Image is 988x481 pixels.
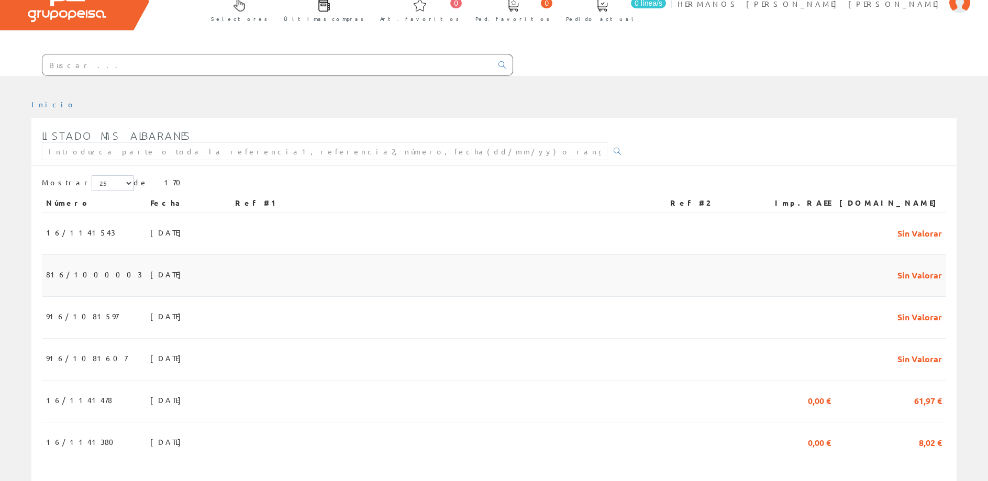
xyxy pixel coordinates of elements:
span: Art. favoritos [380,14,459,24]
th: Ref #1 [231,194,666,212]
span: Ped. favoritos [475,14,550,24]
span: [DATE] [150,433,186,451]
span: Listado mis albaranes [42,129,191,142]
span: Últimas compras [284,14,364,24]
th: [DOMAIN_NAME] [835,194,946,212]
span: 916/1081597 [46,307,118,325]
span: 16/1141478 [46,391,112,409]
span: [DATE] [150,349,186,367]
span: Sin Valorar [897,223,942,241]
span: 16/1141380 [46,433,120,451]
select: Mostrar [92,175,134,191]
span: Selectores [211,14,268,24]
span: [DATE] [150,265,186,283]
input: Buscar ... [42,54,492,75]
span: 916/1081607 [46,349,127,367]
span: Sin Valorar [897,349,942,367]
a: Inicio [31,99,76,109]
span: 0,00 € [808,433,831,451]
span: Pedido actual [566,14,637,24]
span: [DATE] [150,391,186,409]
span: Sin Valorar [897,307,942,325]
span: [DATE] [150,223,186,241]
span: 16/1141543 [46,223,115,241]
span: Sin Valorar [897,265,942,283]
th: Imp.RAEE [757,194,835,212]
span: 61,97 € [914,391,942,409]
th: Ref #2 [666,194,757,212]
input: Introduzca parte o toda la referencia1, referencia2, número, fecha(dd/mm/yy) o rango de fechas(dd... [42,142,607,160]
span: [DATE] [150,307,186,325]
div: de 170 [42,175,946,194]
span: 8,02 € [919,433,942,451]
span: 0,00 € [808,391,831,409]
span: 816/1000003 [46,265,142,283]
label: Mostrar [42,175,134,191]
th: Fecha [146,194,231,212]
th: Número [42,194,146,212]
